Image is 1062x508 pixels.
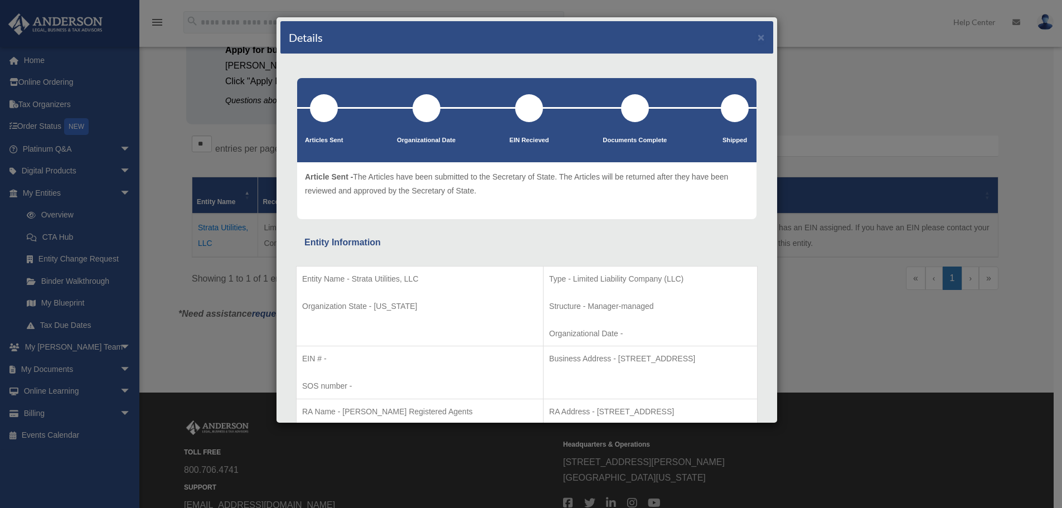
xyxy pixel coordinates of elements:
[305,170,749,197] p: The Articles have been submitted to the Secretary of State. The Articles will be returned after t...
[302,299,537,313] p: Organization State - [US_STATE]
[304,235,749,250] div: Entity Information
[510,135,549,146] p: EIN Recieved
[302,272,537,286] p: Entity Name - Strata Utilities, LLC
[302,352,537,366] p: EIN # -
[302,379,537,393] p: SOS number -
[549,299,751,313] p: Structure - Manager-managed
[758,31,765,43] button: ×
[305,135,343,146] p: Articles Sent
[721,135,749,146] p: Shipped
[397,135,455,146] p: Organizational Date
[289,30,323,45] h4: Details
[305,172,353,181] span: Article Sent -
[549,405,751,419] p: RA Address - [STREET_ADDRESS]
[549,272,751,286] p: Type - Limited Liability Company (LLC)
[603,135,667,146] p: Documents Complete
[549,327,751,341] p: Organizational Date -
[302,405,537,419] p: RA Name - [PERSON_NAME] Registered Agents
[549,352,751,366] p: Business Address - [STREET_ADDRESS]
